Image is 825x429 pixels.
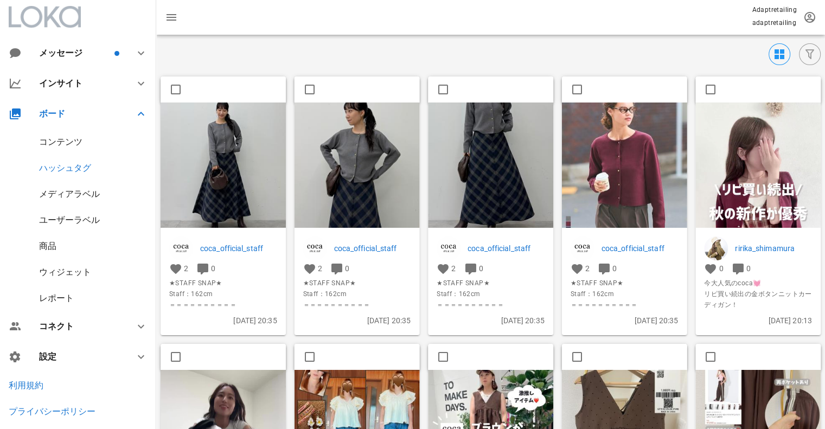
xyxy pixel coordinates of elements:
[695,103,821,325] img: firstframe
[39,321,121,331] div: コネクト
[303,299,411,310] span: ＝＝＝＝＝＝＝＝＝＝
[169,289,277,299] span: Staff：162cm
[184,264,188,273] span: 2
[169,315,277,326] p: [DATE] 20:35
[114,51,119,56] span: バッジ
[704,315,812,326] p: [DATE] 20:13
[9,406,95,417] a: プライバシーポリシー
[39,351,121,362] div: 設定
[9,380,43,390] a: 利用規約
[39,293,74,303] a: レポート
[571,236,594,260] img: coca_official_staff
[169,236,193,260] img: coca_official_staff
[451,264,456,273] span: 2
[437,315,545,326] p: [DATE] 20:35
[39,78,121,88] div: インサイト
[468,242,545,254] a: coca_official_staff
[39,189,100,199] a: メディアラベル
[752,17,797,28] p: adaptretailing
[161,103,286,228] img: 548020567_18072359747132517_9136085960140564480_n.jpg
[39,163,91,173] a: ハッシュタグ
[571,289,679,299] span: Staff：162cm
[295,103,420,228] img: 548897270_18072359756132517_7760543431240530618_n.jpg
[437,299,545,310] span: ＝＝＝＝＝＝＝＝＝＝
[571,278,679,289] span: ★STAFF SNAP★
[704,236,728,260] img: ririka_shimamura
[704,289,812,310] span: リピ買い続出の金ボタンニットカーディガン！
[562,103,687,228] img: 548866701_18072359777132517_2562979419535199081_n.jpg
[571,315,679,326] p: [DATE] 20:35
[602,242,679,254] a: coca_official_staff
[345,264,349,273] span: 0
[746,264,751,273] span: 0
[169,299,277,310] span: ＝＝＝＝＝＝＝＝＝＝
[303,315,411,326] p: [DATE] 20:35
[200,242,277,254] a: coca_official_staff
[612,264,617,273] span: 0
[39,48,112,58] div: メッセージ
[437,236,461,260] img: coca_official_staff
[39,241,56,251] a: 商品
[318,264,322,273] span: 2
[437,289,545,299] span: Staff：162cm
[585,264,590,273] span: 2
[303,289,411,299] span: Staff：162cm
[428,103,553,228] img: 548477345_18072359768132517_2398366315163679837_n.jpg
[39,215,100,225] a: ユーザーラベル
[334,242,411,254] a: coca_official_staff
[735,242,812,254] a: ririka_shimamura
[479,264,483,273] span: 0
[303,278,411,289] span: ★STAFF SNAP★
[39,137,82,147] a: コンテンツ
[169,278,277,289] span: ★STAFF SNAP★
[704,278,812,289] span: 今大人気のcoca💓
[39,108,121,119] div: ボード
[752,4,797,15] p: Adaptretailing
[437,278,545,289] span: ★STAFF SNAP★
[571,299,679,310] span: ＝＝＝＝＝＝＝＝＝＝
[303,236,327,260] img: coca_official_staff
[39,267,91,277] a: ウィジェット
[211,264,215,273] span: 0
[719,264,723,273] span: 0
